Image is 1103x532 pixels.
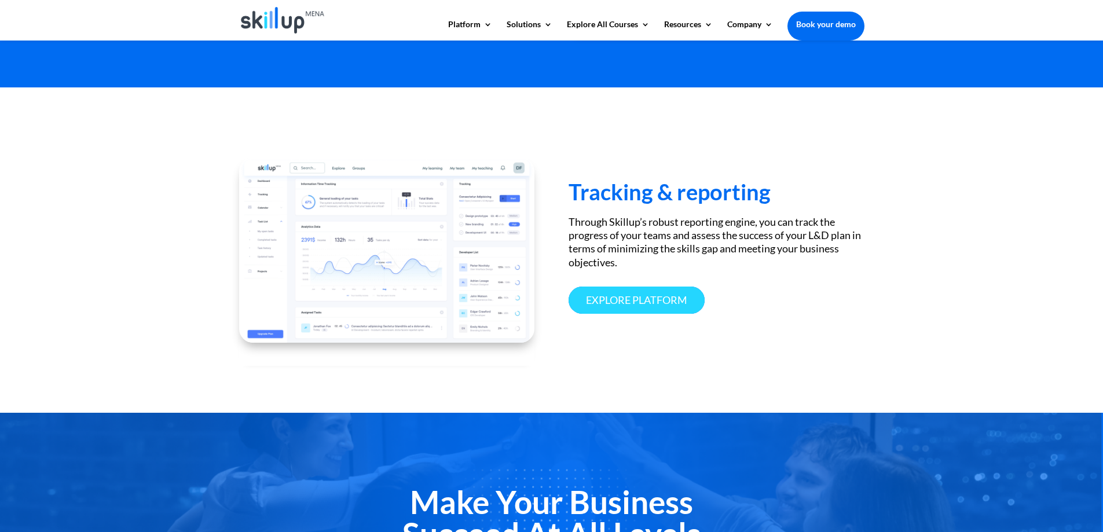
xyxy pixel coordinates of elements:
a: Platform [448,20,492,40]
a: Explore All Courses [567,20,650,40]
a: Company [727,20,773,40]
img: Skillup Mena [241,7,325,34]
a: Solutions [507,20,552,40]
img: Advanced L&D reporting - SkillUp MENA [239,155,534,340]
a: Explore platform [569,287,705,314]
h3: Tracking & reporting [569,181,864,208]
a: Book your demo [787,12,864,37]
div: Through Skillup’s robust reporting engine, you can track the progress of your teams and assess th... [569,215,864,270]
a: Resources [664,20,713,40]
iframe: Chat Widget [910,407,1103,532]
